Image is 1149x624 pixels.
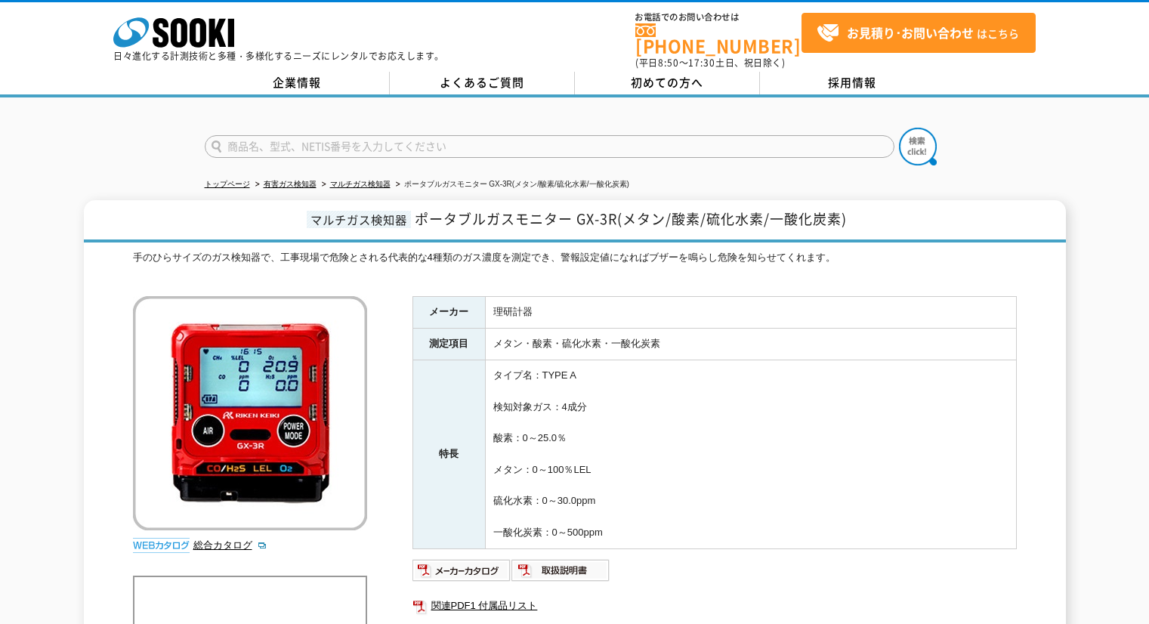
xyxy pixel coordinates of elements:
[390,72,575,94] a: よくあるご質問
[412,568,511,579] a: メーカーカタログ
[133,538,190,553] img: webカタログ
[631,74,703,91] span: 初めての方へ
[113,51,444,60] p: 日々進化する計測技術と多種・多様化するニーズにレンタルでお応えします。
[193,539,267,551] a: 総合カタログ
[688,56,715,70] span: 17:30
[412,558,511,582] img: メーカーカタログ
[133,296,367,530] img: ポータブルガスモニター GX-3R(メタン/酸素/硫化水素/一酸化炭素)
[485,329,1016,360] td: メタン・酸素・硫化水素・一酸化炭素
[802,13,1036,53] a: お見積り･お問い合わせはこちら
[330,180,391,188] a: マルチガス検知器
[412,360,485,549] th: 特長
[205,72,390,94] a: 企業情報
[412,297,485,329] th: メーカー
[760,72,945,94] a: 採用情報
[485,297,1016,329] td: 理研計器
[393,177,629,193] li: ポータブルガスモニター GX-3R(メタン/酸素/硫化水素/一酸化炭素)
[847,23,974,42] strong: お見積り･お問い合わせ
[817,22,1019,45] span: はこちら
[511,568,610,579] a: 取扱説明書
[307,211,411,228] span: マルチガス検知器
[205,180,250,188] a: トップページ
[899,128,937,165] img: btn_search.png
[635,23,802,54] a: [PHONE_NUMBER]
[412,329,485,360] th: 測定項目
[635,13,802,22] span: お電話でのお問い合わせは
[133,250,1017,282] div: 手のひらサイズのガス検知器で、工事現場で危険とされる代表的な4種類のガス濃度を測定でき、警報設定値になればブザーを鳴らし危険を知らせてくれます。
[205,135,894,158] input: 商品名、型式、NETIS番号を入力してください
[635,56,785,70] span: (平日 ～ 土日、祝日除く)
[264,180,317,188] a: 有害ガス検知器
[658,56,679,70] span: 8:50
[415,209,847,229] span: ポータブルガスモニター GX-3R(メタン/酸素/硫化水素/一酸化炭素)
[575,72,760,94] a: 初めての方へ
[412,596,1017,616] a: 関連PDF1 付属品リスト
[511,558,610,582] img: 取扱説明書
[485,360,1016,549] td: タイプ名：TYPE A 検知対象ガス：4成分 酸素：0～25.0％ メタン：0～100％LEL 硫化水素：0～30.0ppm 一酸化炭素：0～500ppm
